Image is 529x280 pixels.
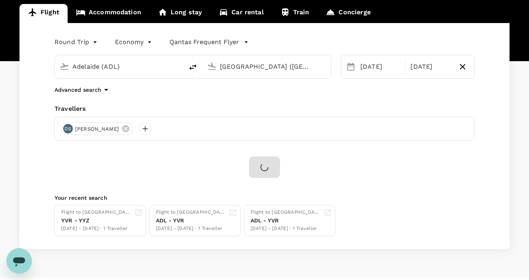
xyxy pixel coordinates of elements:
div: Flight to [GEOGRAPHIC_DATA] [251,209,321,216]
a: Concierge [317,4,379,23]
div: Round Trip [54,36,99,48]
div: ADL - YVR [156,216,226,225]
span: [PERSON_NAME] [70,125,124,133]
div: [DATE] - [DATE] · 1 Traveller [156,225,226,233]
div: DS [63,124,73,133]
div: YVR - YYZ [61,216,131,225]
div: Travellers [54,104,475,114]
p: Your recent search [54,194,475,202]
a: Train [272,4,318,23]
a: Flight [19,4,68,23]
a: Accommodation [68,4,150,23]
input: Depart from [72,60,167,73]
iframe: Button to launch messaging window [6,248,32,274]
a: Car rental [210,4,272,23]
button: Advanced search [54,85,111,95]
button: Open [325,66,327,67]
div: [DATE] - [DATE] · 1 Traveller [251,225,321,233]
input: Going to [220,60,314,73]
div: Flight to [GEOGRAPHIC_DATA] [61,209,131,216]
div: Economy [115,36,154,48]
p: Qantas Frequent Flyer [169,37,239,47]
div: ADL - YVR [251,216,321,225]
a: Long stay [150,4,210,23]
div: Flight to [GEOGRAPHIC_DATA] [156,209,226,216]
button: Open [178,66,179,67]
button: Qantas Frequent Flyer [169,37,249,47]
div: [DATE] - [DATE] · 1 Traveller [61,225,131,233]
button: delete [183,58,202,77]
div: [DATE] [357,59,404,75]
div: [DATE] [407,59,454,75]
p: Advanced search [54,86,101,94]
div: DS[PERSON_NAME] [61,122,132,135]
